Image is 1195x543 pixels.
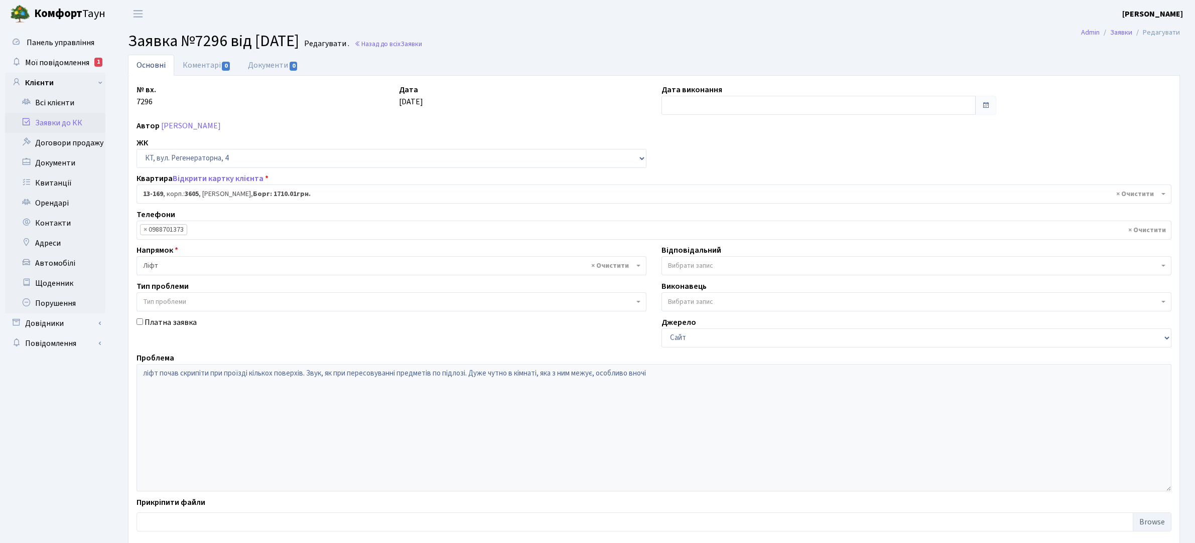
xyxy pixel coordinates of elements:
[27,37,94,48] span: Панель управління
[125,6,151,22] button: Переключити навігацію
[140,224,187,235] li: 0988701373
[661,84,722,96] label: Дата виконання
[144,225,147,235] span: ×
[5,233,105,253] a: Адреси
[137,352,174,364] label: Проблема
[661,244,721,256] label: Відповідальний
[1116,189,1154,199] span: Видалити всі елементи
[661,316,696,328] label: Джерело
[185,189,199,199] b: 3605
[143,189,163,199] b: 13-169
[137,256,646,275] span: Ліфт
[143,189,1159,199] span: <b>13-169</b>, корп.: <b>3605</b>, Захарчук Леся Ігорівна, <b>Борг: 1710.01грн.</b>
[302,39,349,49] small: Редагувати .
[1122,9,1183,20] b: [PERSON_NAME]
[34,6,82,22] b: Комфорт
[5,273,105,293] a: Щоденник
[137,209,175,221] label: Телефони
[25,57,89,68] span: Мої повідомлення
[5,73,105,93] a: Клієнти
[137,244,178,256] label: Напрямок
[5,173,105,193] a: Квитанції
[5,113,105,133] a: Заявки до КК
[668,261,713,271] span: Вибрати запис
[137,84,156,96] label: № вх.
[5,93,105,113] a: Всі клієнти
[1132,27,1180,38] li: Редагувати
[10,4,30,24] img: logo.png
[174,55,239,76] a: Коментарі
[5,213,105,233] a: Контакти
[1081,27,1100,38] a: Admin
[128,30,299,53] span: Заявка №7296 від [DATE]
[290,62,298,71] span: 0
[5,193,105,213] a: Орендарі
[5,333,105,353] a: Повідомлення
[661,280,707,292] label: Виконавець
[354,39,422,49] a: Назад до всіхЗаявки
[391,84,654,115] div: [DATE]
[137,496,205,508] label: Прикріпити файли
[399,84,418,96] label: Дата
[1122,8,1183,20] a: [PERSON_NAME]
[34,6,105,23] span: Таун
[129,84,391,115] div: 7296
[222,62,230,71] span: 0
[143,261,634,271] span: Ліфт
[401,39,422,49] span: Заявки
[128,55,174,76] a: Основні
[5,53,105,73] a: Мої повідомлення1
[137,137,148,149] label: ЖК
[5,293,105,313] a: Порушення
[5,153,105,173] a: Документи
[668,297,713,307] span: Вибрати запис
[1110,27,1132,38] a: Заявки
[5,33,105,53] a: Панель управління
[137,364,1171,491] textarea: ліфт почав скрипіти при проїзді кількох поверхів. Звук, як при пересовуванні предметів по підлозі...
[173,173,263,184] a: Відкрити картку клієнта
[1128,225,1166,235] span: Видалити всі елементи
[137,280,189,292] label: Тип проблеми
[137,120,160,132] label: Автор
[1066,22,1195,43] nav: breadcrumb
[253,189,311,199] b: Борг: 1710.01грн.
[137,185,1171,204] span: <b>13-169</b>, корп.: <b>3605</b>, Захарчук Леся Ігорівна, <b>Борг: 1710.01грн.</b>
[591,261,629,271] span: Видалити всі елементи
[94,58,102,67] div: 1
[145,316,197,328] label: Платна заявка
[137,172,269,185] label: Квартира
[5,253,105,273] a: Автомобілі
[161,120,221,131] a: [PERSON_NAME]
[239,55,307,76] a: Документи
[143,297,186,307] span: Тип проблеми
[5,313,105,333] a: Довідники
[5,133,105,153] a: Договори продажу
